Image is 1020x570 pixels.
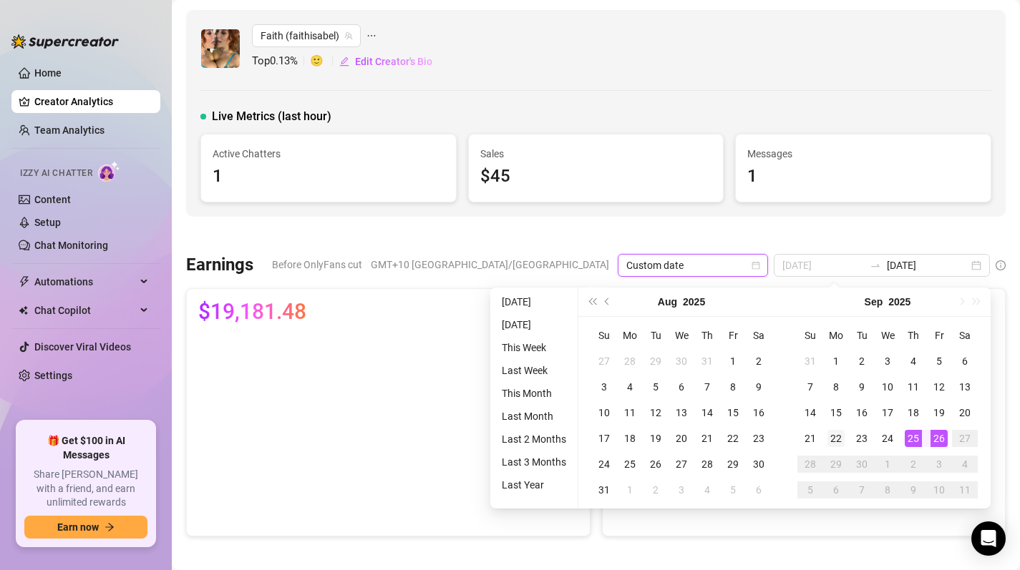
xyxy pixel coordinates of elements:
[344,31,353,40] span: team
[34,370,72,381] a: Settings
[720,348,746,374] td: 2025-08-01
[213,146,445,162] span: Active Chatters
[952,400,978,426] td: 2025-09-20
[366,24,377,47] span: ellipsis
[797,323,823,348] th: Su
[34,299,136,322] span: Chat Copilot
[647,430,664,447] div: 19
[591,374,617,400] td: 2025-08-03
[750,353,767,370] div: 2
[750,378,767,395] div: 9
[905,353,922,370] div: 4
[875,477,900,503] td: 2025-10-08
[596,404,613,421] div: 10
[931,404,948,421] div: 19
[900,400,926,426] td: 2025-09-18
[931,353,948,370] div: 5
[647,353,664,370] div: 29
[57,521,99,533] span: Earn now
[926,400,952,426] td: 2025-09-19
[849,400,875,426] td: 2025-09-16
[865,288,883,316] button: Choose a month
[823,323,849,348] th: Mo
[669,400,694,426] td: 2025-08-13
[669,323,694,348] th: We
[853,456,870,473] div: 30
[647,378,664,395] div: 5
[746,348,772,374] td: 2025-08-02
[797,374,823,400] td: 2025-09-07
[186,254,253,277] h3: Earnings
[673,456,690,473] div: 27
[905,456,922,473] div: 2
[746,426,772,451] td: 2025-08-23
[879,481,896,498] div: 8
[879,378,896,395] div: 10
[669,477,694,503] td: 2025-09-03
[931,430,948,447] div: 26
[827,456,845,473] div: 29
[879,456,896,473] div: 1
[853,404,870,421] div: 16
[827,481,845,498] div: 6
[956,481,973,498] div: 11
[900,477,926,503] td: 2025-10-09
[849,426,875,451] td: 2025-09-23
[720,426,746,451] td: 2025-08-22
[694,374,720,400] td: 2025-08-07
[926,477,952,503] td: 2025-10-10
[596,378,613,395] div: 3
[34,124,105,136] a: Team Analytics
[926,374,952,400] td: 2025-09-12
[496,316,572,333] li: [DATE]
[673,404,690,421] div: 13
[647,481,664,498] div: 2
[926,348,952,374] td: 2025-09-05
[802,353,819,370] div: 31
[621,456,638,473] div: 25
[724,378,742,395] div: 8
[496,453,572,471] li: Last 3 Months
[643,374,669,400] td: 2025-08-05
[823,348,849,374] td: 2025-09-01
[956,430,973,447] div: 27
[875,426,900,451] td: 2025-09-24
[647,456,664,473] div: 26
[746,477,772,503] td: 2025-09-06
[198,300,306,323] span: $19,181.48
[853,353,870,370] div: 2
[905,404,922,421] div: 18
[879,430,896,447] div: 24
[823,426,849,451] td: 2025-09-22
[926,323,952,348] th: Fr
[694,400,720,426] td: 2025-08-14
[658,288,677,316] button: Choose a month
[782,257,864,273] input: Start date
[750,430,767,447] div: 23
[802,404,819,421] div: 14
[905,481,922,498] div: 9
[952,426,978,451] td: 2025-09-27
[34,194,71,205] a: Content
[853,378,870,395] div: 9
[827,353,845,370] div: 1
[643,348,669,374] td: 2025-07-29
[496,385,572,402] li: This Month
[669,426,694,451] td: 2025-08-20
[952,451,978,477] td: 2025-10-04
[956,353,973,370] div: 6
[996,260,1006,270] span: info-circle
[879,404,896,421] div: 17
[802,378,819,395] div: 7
[724,430,742,447] div: 22
[591,426,617,451] td: 2025-08-17
[355,56,432,67] span: Edit Creator's Bio
[617,323,643,348] th: Mo
[621,378,638,395] div: 4
[496,408,572,425] li: Last Month
[747,163,979,190] div: 1
[643,323,669,348] th: Tu
[797,400,823,426] td: 2025-09-14
[875,400,900,426] td: 2025-09-17
[339,56,349,67] span: edit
